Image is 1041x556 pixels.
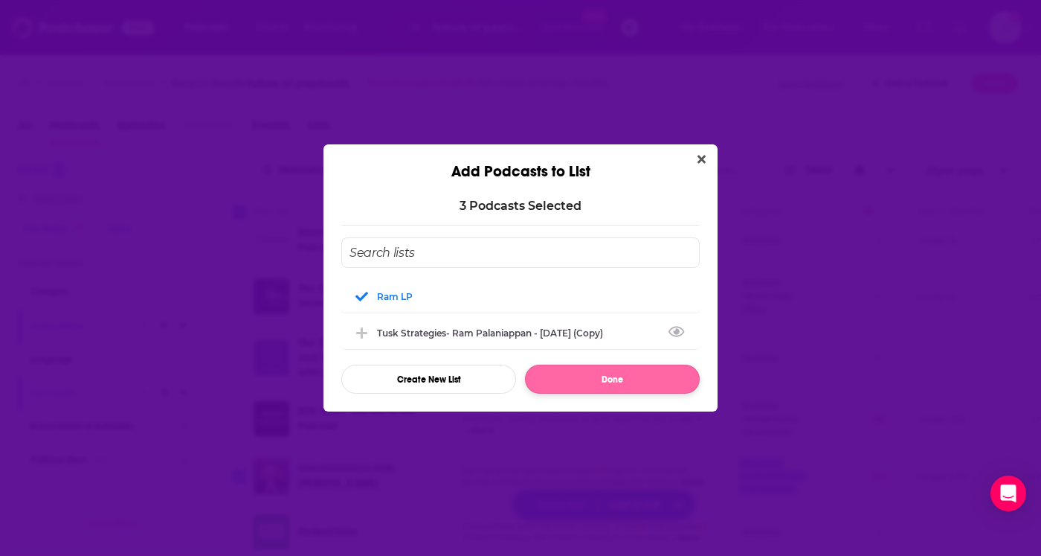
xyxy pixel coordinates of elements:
[990,476,1026,511] div: Open Intercom Messenger
[341,280,700,313] div: Ram LP
[460,199,581,213] p: 3 Podcast s Selected
[323,144,718,181] div: Add Podcasts to List
[341,237,700,394] div: Add Podcast To List
[377,291,413,302] div: Ram LP
[692,150,712,169] button: Close
[341,316,700,349] div: Tusk Strategies- Ram Palaniappan - April 16, 2025 (Copy)
[603,336,612,337] button: View Link
[341,237,700,268] input: Search lists
[341,365,516,394] button: Create New List
[377,327,612,339] div: Tusk Strategies- Ram Palaniappan - [DATE] (Copy)
[525,365,700,394] button: Done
